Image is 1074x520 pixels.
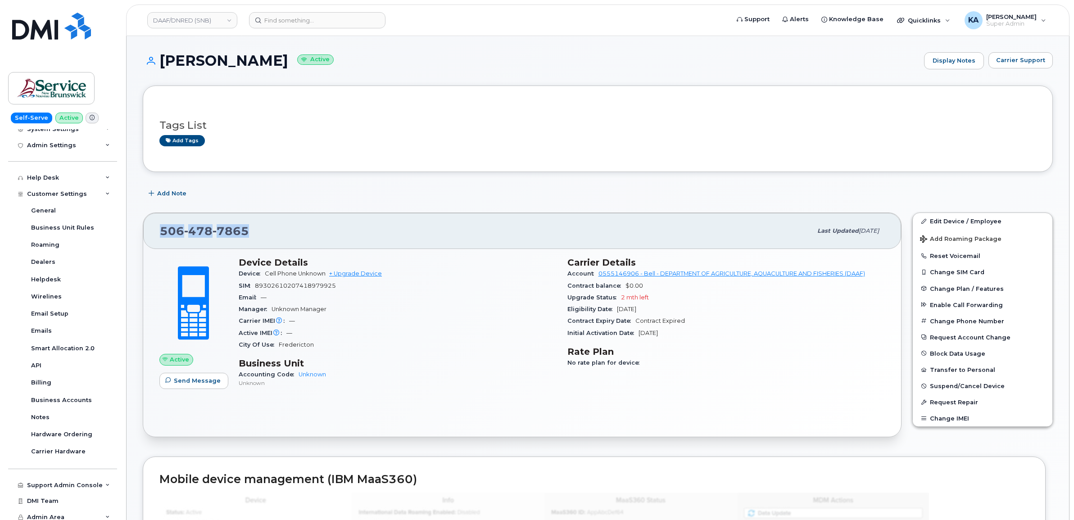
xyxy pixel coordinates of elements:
span: [DATE] [617,306,636,312]
span: Cell Phone Unknown [265,270,326,277]
span: Add Roaming Package [920,235,1001,244]
h2: Mobile device management (IBM MaaS360) [159,473,1029,486]
span: 7865 [213,224,249,238]
button: Change Plan / Features [913,280,1052,297]
span: Device [239,270,265,277]
a: 0555146906 - Bell - DEPARTMENT OF AGRICULTURE, AQUACULTURE AND FISHERIES (DAAF) [598,270,865,277]
span: Contract balance [567,282,625,289]
span: Manager [239,306,272,312]
span: Change Plan / Features [930,285,1004,292]
a: Display Notes [924,52,984,69]
h3: Business Unit [239,358,557,369]
span: No rate plan for device [567,359,644,366]
a: Edit Device / Employee [913,213,1052,229]
span: Last updated [817,227,859,234]
button: Add Note [143,185,194,202]
span: Active [170,355,189,364]
span: SIM [239,282,255,289]
button: Transfer to Personal [913,362,1052,378]
p: Unknown [239,379,557,387]
span: [DATE] [859,227,879,234]
span: Eligibility Date [567,306,617,312]
span: City Of Use [239,341,279,348]
a: Unknown [299,371,326,378]
span: Account [567,270,598,277]
span: 478 [184,224,213,238]
span: Fredericton [279,341,314,348]
span: Add Note [157,189,186,198]
span: Carrier IMEI [239,317,289,324]
span: Contract Expired [635,317,685,324]
button: Suspend/Cancel Device [913,378,1052,394]
h1: [PERSON_NAME] [143,53,920,68]
span: 89302610207418979925 [255,282,336,289]
span: Active IMEI [239,330,286,336]
span: Initial Activation Date [567,330,639,336]
span: Contract Expiry Date [567,317,635,324]
h3: Carrier Details [567,257,885,268]
span: Carrier Support [996,56,1045,64]
span: Send Message [174,376,221,385]
span: Enable Call Forwarding [930,301,1003,308]
button: Enable Call Forwarding [913,297,1052,313]
button: Request Account Change [913,329,1052,345]
h3: Rate Plan [567,346,885,357]
button: Reset Voicemail [913,248,1052,264]
span: Unknown Manager [272,306,326,312]
h3: Tags List [159,120,1036,131]
span: [DATE] [639,330,658,336]
span: — [289,317,295,324]
button: Request Repair [913,394,1052,410]
span: — [261,294,267,301]
button: Change Phone Number [913,313,1052,329]
span: Accounting Code [239,371,299,378]
button: Block Data Usage [913,345,1052,362]
span: 506 [160,224,249,238]
h3: Device Details [239,257,557,268]
span: $0.00 [625,282,643,289]
a: Add tags [159,135,205,146]
small: Active [297,54,334,65]
span: Suspend/Cancel Device [930,383,1005,389]
span: Upgrade Status [567,294,621,301]
a: + Upgrade Device [329,270,382,277]
button: Change SIM Card [913,264,1052,280]
button: Send Message [159,373,228,389]
button: Change IMEI [913,410,1052,426]
span: 2 mth left [621,294,649,301]
button: Carrier Support [988,52,1053,68]
span: — [286,330,292,336]
span: Email [239,294,261,301]
button: Add Roaming Package [913,229,1052,248]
